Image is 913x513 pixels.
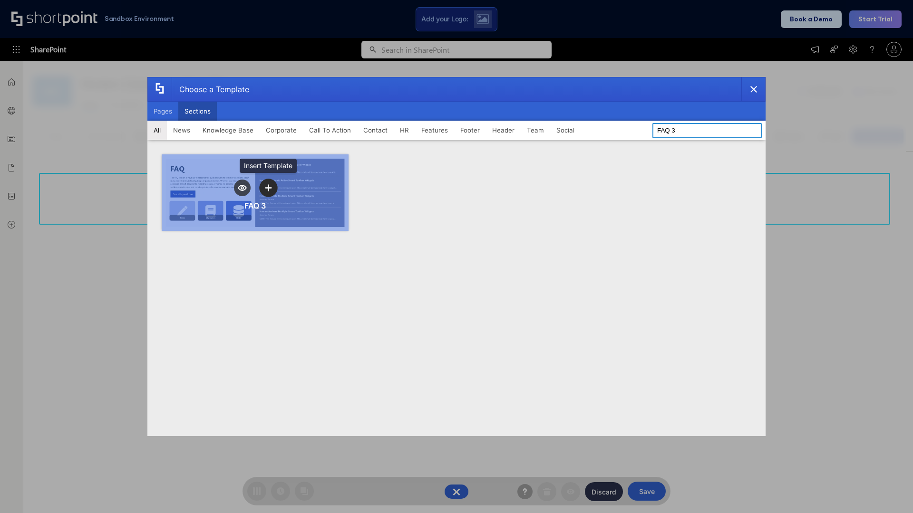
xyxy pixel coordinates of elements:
[196,121,260,140] button: Knowledge Base
[454,121,486,140] button: Footer
[167,121,196,140] button: News
[357,121,394,140] button: Contact
[550,121,581,140] button: Social
[303,121,357,140] button: Call To Action
[147,121,167,140] button: All
[652,123,762,138] input: Search
[178,102,217,121] button: Sections
[147,102,178,121] button: Pages
[172,77,249,101] div: Choose a Template
[394,121,415,140] button: HR
[244,201,266,210] div: FAQ 3
[486,121,521,140] button: Header
[415,121,454,140] button: Features
[521,121,550,140] button: Team
[260,121,303,140] button: Corporate
[147,77,766,436] div: template selector
[865,467,913,513] iframe: Chat Widget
